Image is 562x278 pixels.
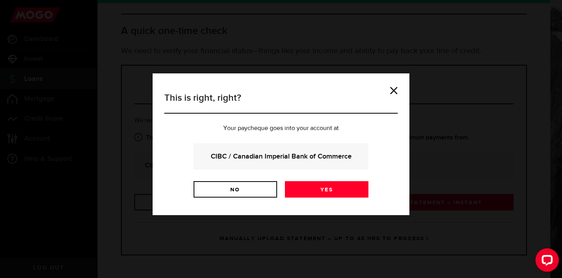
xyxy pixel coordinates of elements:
[164,91,398,114] h3: This is right, right?
[529,245,562,278] iframe: LiveChat chat widget
[285,181,368,198] a: Yes
[204,151,358,162] strong: CIBC / Canadian Imperial Bank of Commerce
[194,181,277,198] a: No
[164,125,398,132] p: Your paycheque goes into your account at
